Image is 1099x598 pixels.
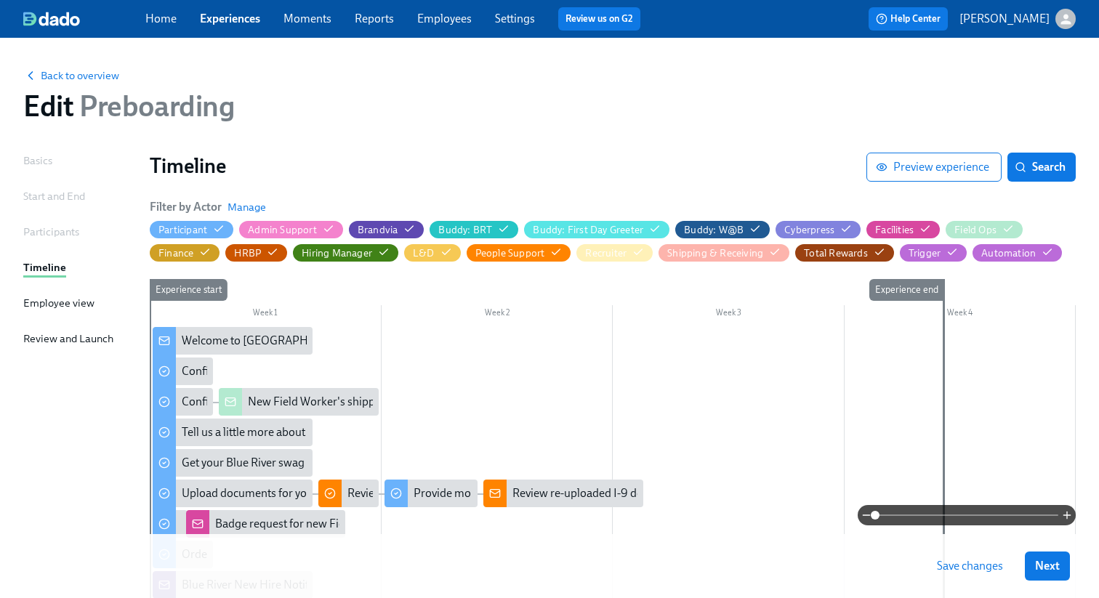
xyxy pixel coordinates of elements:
button: Help Center [869,7,948,31]
button: Facilities [866,221,940,238]
div: Hide HRBP [234,246,261,260]
div: Confirm your preferred name [182,363,328,379]
div: Hide Admin Support [248,223,317,237]
div: Confirm your shipping address [182,394,335,410]
div: Hide L&D [413,246,435,260]
button: Automation [973,244,1062,262]
button: Buddy: BRT [430,221,518,238]
div: New Field Worker's shipping address: {{ participant.fullName }}, starting {{ participant.startDat... [248,394,781,410]
div: Hide Recruiter [585,246,627,260]
button: Total Rewards [795,244,894,262]
div: Provide more information for your I-9 verification [414,485,659,501]
div: Review and Launch [23,331,113,347]
div: Welcome to [GEOGRAPHIC_DATA], {{ participant.firstName }}! [153,327,313,355]
div: Hide Shipping & Receiving [667,246,763,260]
button: HRBP [225,244,287,262]
button: Review us on G2 [558,7,640,31]
div: Upload documents for your I-9 verification [153,480,313,507]
div: Hide Facilities [875,223,914,237]
button: Back to overview [23,68,119,83]
span: Search [1018,160,1066,174]
a: Employees [417,12,472,25]
div: Basics [23,153,52,169]
div: Week 4 [845,305,1076,324]
div: Week 3 [613,305,845,324]
button: Hiring Manager [293,244,398,262]
button: Finance [150,244,220,262]
h1: Timeline [150,153,866,179]
a: Reports [355,12,394,25]
div: Review I-9 documents [318,480,379,507]
a: Experiences [200,12,260,25]
span: Preboarding [73,89,234,124]
div: Hide Buddy: BRT [438,223,492,237]
h6: Filter by Actor [150,199,222,215]
div: Tell us a little more about you [182,424,326,440]
span: Preview experience [879,160,989,174]
span: Help Center [876,12,941,26]
button: Manage [228,200,266,214]
button: Trigger [900,244,967,262]
div: Participants [23,224,79,240]
div: Confirm your shipping address [153,388,213,416]
div: Review re-uploaded I-9 documents [483,480,643,507]
button: Field Ops [946,221,1023,238]
button: Next [1025,551,1070,581]
div: Hide Hiring Manager [302,246,372,260]
a: Home [145,12,177,25]
div: Get your Blue River swag [153,449,313,477]
button: Cyberpress [776,221,861,238]
div: Hide Participant [158,223,207,237]
div: Timeline [23,259,66,275]
button: Shipping & Receiving [659,244,789,262]
div: Hide Trigger [909,246,941,260]
img: dado [23,12,80,26]
div: Employee view [23,295,94,311]
div: Hide Automation [981,246,1036,260]
div: Review re-uploaded I-9 documents [512,485,686,501]
button: Save changes [927,551,1013,581]
p: [PERSON_NAME] [959,11,1050,27]
div: Upload documents for your I-9 verification [182,485,392,501]
span: Save changes [937,559,1003,573]
a: Review us on G2 [565,12,633,26]
div: Hide Cyberpress [784,223,834,237]
button: Recruiter [576,244,653,262]
div: Hide People Support [475,246,545,260]
div: Hide Field Ops [954,223,997,237]
div: Confirm your preferred name [153,357,213,385]
a: dado [23,12,145,26]
button: Admin Support [239,221,343,238]
div: Experience end [869,279,944,301]
div: Review I-9 documents [347,485,458,501]
button: L&D [404,244,461,262]
button: Search [1007,153,1076,182]
div: Start and End [23,188,85,204]
div: Hide Buddy: First Day Greeter [533,223,643,237]
span: Next [1035,559,1060,573]
a: Settings [495,12,535,25]
button: People Support [467,244,571,262]
button: Buddy: W@B [675,221,770,238]
button: Preview experience [866,153,1002,182]
div: New Field Worker's shipping address: {{ participant.fullName }}, starting {{ participant.startDat... [219,388,379,416]
h1: Edit [23,89,235,124]
div: Welcome to [GEOGRAPHIC_DATA], {{ participant.firstName }}! [182,333,494,349]
div: Hide Buddy: W@B [684,223,744,237]
div: Week 2 [382,305,613,324]
div: Hide Brandvia [358,223,398,237]
div: Hide Finance [158,246,193,260]
a: Moments [283,12,331,25]
div: Hide Total Rewards [804,246,868,260]
div: Tell us a little more about you [153,419,313,446]
button: Participant [150,221,233,238]
div: Provide more information for your I-9 verification [385,480,478,507]
button: Buddy: First Day Greeter [524,221,669,238]
button: [PERSON_NAME] [959,9,1076,29]
div: Week 1 [150,305,382,324]
div: Experience start [150,279,228,301]
div: Get your Blue River swag [182,455,305,471]
button: Brandvia [349,221,424,238]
